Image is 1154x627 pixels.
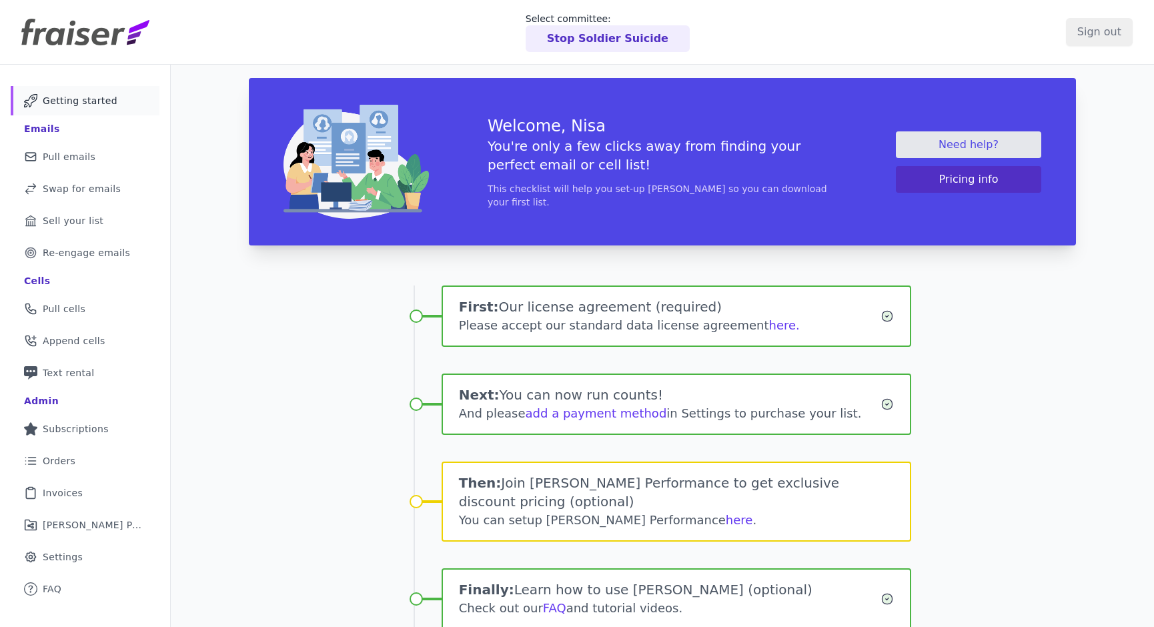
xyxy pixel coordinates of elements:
[24,274,50,287] div: Cells
[459,474,895,511] h1: Join [PERSON_NAME] Performance to get exclusive discount pricing (optional)
[459,580,881,599] h1: Learn how to use [PERSON_NAME] (optional)
[43,582,61,596] span: FAQ
[526,12,690,52] a: Select committee: Stop Soldier Suicide
[11,294,159,324] a: Pull cells
[459,316,881,335] div: Please accept our standard data license agreement
[43,550,83,564] span: Settings
[11,238,159,267] a: Re-engage emails
[11,142,159,171] a: Pull emails
[11,414,159,444] a: Subscriptions
[21,19,149,45] img: Fraiser Logo
[43,150,95,163] span: Pull emails
[43,94,117,107] span: Getting started
[459,475,502,491] span: Then:
[11,86,159,115] a: Getting started
[488,137,837,174] h5: You're only a few clicks away from finding your perfect email or cell list!
[24,122,60,135] div: Emails
[43,422,109,436] span: Subscriptions
[24,394,59,408] div: Admin
[459,599,881,618] div: Check out our and tutorial videos.
[11,358,159,388] a: Text rental
[11,174,159,203] a: Swap for emails
[896,166,1041,193] button: Pricing info
[543,601,566,615] a: FAQ
[726,513,753,527] a: here
[547,31,668,47] p: Stop Soldier Suicide
[1066,18,1133,46] input: Sign out
[11,510,159,540] a: [PERSON_NAME] Performance
[488,115,837,137] h3: Welcome, Nisa
[43,302,85,316] span: Pull cells
[11,478,159,508] a: Invoices
[43,214,103,227] span: Sell your list
[11,574,159,604] a: FAQ
[43,486,83,500] span: Invoices
[459,387,500,403] span: Next:
[459,297,881,316] h1: Our license agreement (required)
[459,511,895,530] div: You can setup [PERSON_NAME] Performance .
[11,446,159,476] a: Orders
[488,182,837,209] p: This checklist will help you set-up [PERSON_NAME] so you can download your first list.
[43,182,121,195] span: Swap for emails
[283,105,429,219] img: img
[43,454,75,468] span: Orders
[11,326,159,356] a: Append cells
[896,131,1041,158] a: Need help?
[459,582,514,598] span: Finally:
[459,299,499,315] span: First:
[11,206,159,235] a: Sell your list
[43,246,130,259] span: Re-engage emails
[43,334,105,348] span: Append cells
[459,386,881,404] h1: You can now run counts!
[43,518,143,532] span: [PERSON_NAME] Performance
[43,366,95,380] span: Text rental
[526,406,667,420] a: add a payment method
[526,12,690,25] p: Select committee:
[11,542,159,572] a: Settings
[459,404,881,423] div: And please in Settings to purchase your list.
